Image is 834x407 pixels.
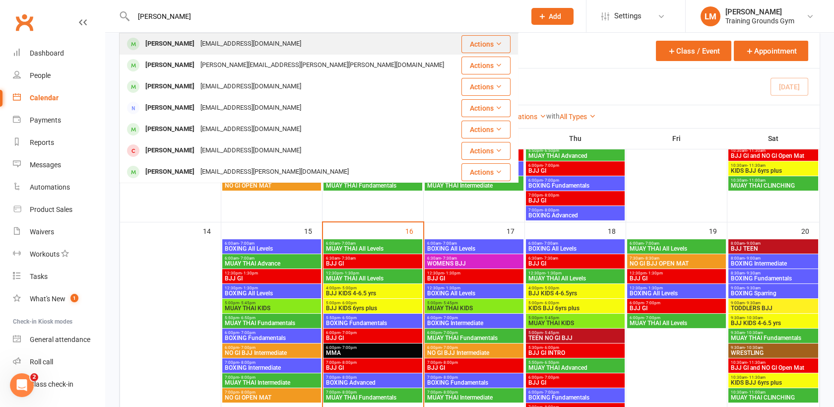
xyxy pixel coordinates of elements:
span: - 8:00pm [442,360,458,365]
span: BOXING Advanced [325,380,420,386]
span: - 9:00am [745,256,761,261]
span: 12:30pm [427,271,521,275]
span: - 7:00am [239,256,255,261]
span: 7:00pm [224,375,319,380]
span: BJJ GI [629,275,724,281]
div: [EMAIL_ADDRESS][PERSON_NAME][DOMAIN_NAME] [197,165,352,179]
span: 6:00pm [528,163,623,168]
span: 10:30am [730,178,816,183]
span: - 7:00pm [644,301,660,305]
div: [PERSON_NAME] [142,37,197,51]
span: 6:00pm [427,316,521,320]
span: NO GI BJJ OPEN MAT [629,261,724,267]
span: KIDS BJJ 6yrs plus [730,168,816,174]
span: BJJ GI [325,335,420,341]
span: - 9:30am [745,286,761,290]
a: Payments [13,109,105,132]
div: [PERSON_NAME] [142,122,197,136]
button: Actions [461,99,511,117]
span: 5:00pm [224,301,319,305]
span: - 6:50pm [543,148,559,153]
span: MUAY THAI Fundamentals [427,335,521,341]
span: - 7:00pm [340,331,357,335]
span: BJJ KIDS 4-6.5 yrs [325,290,420,296]
span: 6:00pm [325,345,420,350]
span: - 1:30pm [444,271,460,275]
div: Training Grounds Gym [725,16,794,25]
span: - 7:30am [542,256,558,261]
span: MUAY THAI Fundamentals [730,335,816,341]
span: 7:00pm [224,390,319,395]
span: BOXING All Levels [427,246,521,252]
span: TODDLERS BJJ [730,305,816,311]
div: [EMAIL_ADDRESS][DOMAIN_NAME] [197,122,304,136]
span: BOXING Intermediate [427,320,521,326]
span: MUAY THAI All Levels [629,246,724,252]
span: - 7:00pm [543,163,559,168]
span: - 7:00pm [543,390,559,395]
div: Payments [30,116,61,124]
span: MUAY THAI All Levels [528,275,623,281]
span: 12:30pm [427,286,521,290]
span: 6:00am [629,241,724,246]
span: MUAY THAI Intermediate [427,183,521,189]
span: NO GI BJJ Intermediate [224,350,319,356]
span: 6:00am [325,241,420,246]
span: 7:00pm [528,208,623,212]
span: 12:30pm [629,286,724,290]
span: - 7:00am [340,241,356,246]
span: 5:00pm [528,331,623,335]
span: 7:00pm [427,360,521,365]
div: Waivers [30,228,54,236]
span: - 5:45pm [543,316,559,320]
span: MUAY THAI CLINCHING [730,183,816,189]
span: BJJ TEEN [730,246,816,252]
div: [EMAIL_ADDRESS][DOMAIN_NAME] [197,79,304,94]
span: BJJ GI and NO GI Open Mat [730,365,816,371]
span: 10:30am [730,163,816,168]
span: TEEN NO GI BJJ [528,335,623,341]
div: Class check-in [30,380,73,388]
span: - 7:00pm [442,345,458,350]
div: Reports [30,138,54,146]
span: 7:00pm [325,375,420,380]
span: BJJ GI and NO GI Open Mat [730,153,816,159]
a: Calendar [13,87,105,109]
span: 6:00pm [629,316,724,320]
span: MUAY THAI All Levels [325,275,420,281]
span: KIDS BJJ 6yrs plus [730,380,816,386]
div: [PERSON_NAME] [142,143,197,158]
div: Workouts [30,250,60,258]
div: Messages [30,161,61,169]
span: WRESTLING [730,350,816,356]
button: Add [531,8,574,25]
span: NO GI OPEN MAT [224,183,319,189]
span: 6:30am [528,256,623,261]
div: [PERSON_NAME] [142,58,197,72]
strong: with [546,112,560,120]
button: Actions [461,121,511,138]
a: All Types [560,113,596,121]
span: MUAY THAI Intermediate [427,395,521,401]
div: 14 [203,222,221,239]
span: 6:00am [224,256,319,261]
span: 6:00pm [325,331,420,335]
span: BOXING All Levels [528,246,623,252]
span: BJJ GI [629,305,724,311]
div: People [30,71,51,79]
span: 6:00pm [528,178,623,183]
span: NO GI OPEN MAT [224,395,319,401]
span: - 11:00am [747,390,766,395]
span: 9:00am [730,286,816,290]
div: [PERSON_NAME] [142,165,197,179]
span: - 8:30am [643,256,659,261]
span: 7:00pm [325,390,420,395]
span: 6:00pm [224,345,319,350]
span: NO GI BJJ Intermediate [427,350,521,356]
span: BOXING Advanced [528,212,623,218]
span: MUAY THAI Fundamentals [325,395,420,401]
a: Clubworx [12,10,37,35]
span: MMA [325,350,420,356]
span: 12:30pm [629,271,724,275]
span: - 6:50pm [239,316,256,320]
